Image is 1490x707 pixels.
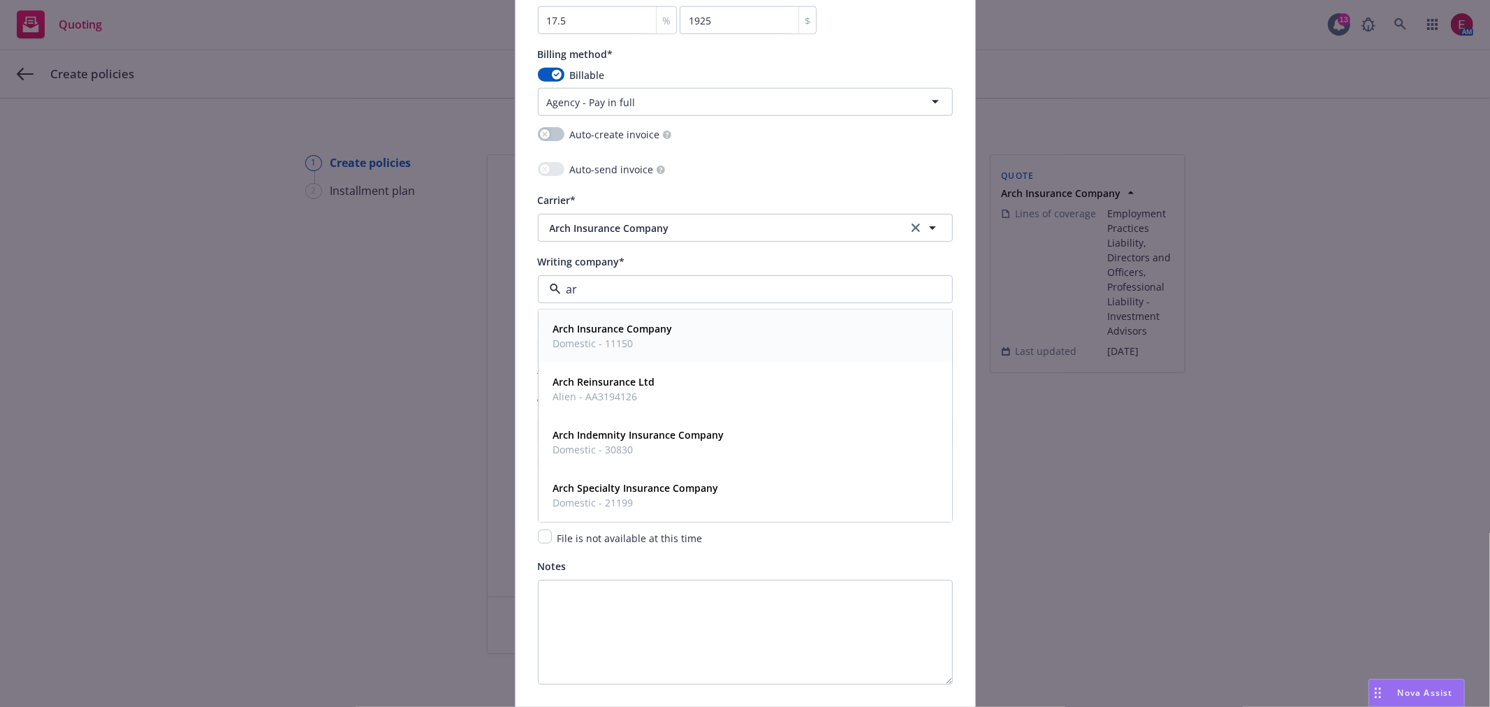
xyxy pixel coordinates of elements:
div: Billable [538,68,953,82]
span: $ [805,13,810,28]
span: Carrier* [538,194,576,207]
span: Auto-create invoice [570,127,660,142]
strong: Arch Insurance Company [553,323,673,336]
span: Nova Assist [1398,687,1453,699]
strong: Arch Specialty Insurance Company [553,482,719,495]
strong: Arch Reinsurance Ltd [553,376,655,389]
span: Arch Insurance Company [550,221,886,235]
div: Drag to move [1369,680,1387,706]
span: Notes [538,560,567,573]
span: File is not available at this time [557,532,703,545]
button: Arch Insurance Companyclear selection [538,214,953,242]
span: Domestic - 11150 [553,337,673,351]
span: Auto-send invoice [570,162,654,177]
button: Nova Assist [1368,679,1465,707]
span: Writing company* [538,255,625,268]
span: Alien - AA3194126 [553,390,655,404]
span: Domestic - 30830 [553,443,724,458]
span: % [662,13,671,28]
input: Select a writing company [561,281,924,298]
span: Domestic - 21199 [553,496,719,511]
a: clear selection [907,219,924,236]
strong: Arch Indemnity Insurance Company [553,429,724,442]
span: Billing method* [538,48,613,61]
